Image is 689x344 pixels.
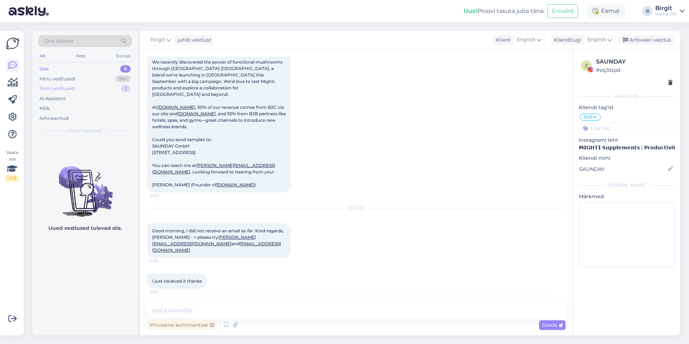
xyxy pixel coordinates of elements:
span: Good morning, I did not receive an email so far. Kind regards, [PERSON_NAME] - > please try and [152,228,285,253]
span: 15:59 [149,289,176,294]
span: I just received it thanks [152,278,202,284]
input: Lisa nimi [579,165,666,173]
div: SAUNDAY [596,57,672,66]
span: English [517,36,535,44]
span: B2B [583,115,592,119]
img: No chats [32,153,138,218]
div: Kliendi info [579,93,675,99]
div: AI Assistent [39,95,66,102]
img: Askly Logo [6,37,19,50]
div: [DATE] [147,205,566,211]
div: Klient [493,36,511,44]
div: 0 [120,65,131,73]
div: Eemal [587,5,625,18]
p: 𝗠𝗜𝗚𝗛𝗧𝗜 𝗦𝘂𝗽𝗽𝗹𝗲𝗺𝗲𝗻𝘁𝘀 | 𝗣𝗿𝗼𝗱𝘂𝗰𝘁𝗶𝘃𝗶𝘁𝘆, 𝗪𝗲𝗹𝗹𝗻𝗲𝘀𝘀 & 𝗥𝗲𝘀𝗶𝗹𝗶𝗲𝗻𝗰𝗲 [579,144,675,152]
div: Web [74,51,87,61]
div: 99+ [115,75,131,83]
div: Tiimi vestlused [39,85,75,92]
p: Kliendi nimi [579,154,675,162]
span: Otsi kliente [44,37,73,45]
p: Kliendi tag'id [579,104,675,111]
input: Lisa tag [579,123,675,134]
div: Birgit [655,5,677,11]
div: Privaatne kommentaar [147,320,217,330]
button: Emailid [547,4,578,18]
div: Socials [114,51,132,61]
span: Birgit [150,36,165,44]
span: 12:58 [149,258,176,264]
div: Klienditugi [551,36,581,44]
p: Märkmed [579,193,675,200]
div: Uus [39,65,49,73]
a: [DOMAIN_NAME] [216,182,254,187]
div: Hatha OÜ [655,11,677,17]
span: 20:53 [149,193,176,198]
a: [PERSON_NAME][EMAIL_ADDRESS][DOMAIN_NAME] [152,163,275,175]
div: B [642,6,652,16]
div: Vaata siia [6,149,19,182]
div: Proovi tasuta juba täna: [464,7,544,15]
div: # zsj3stpd [596,66,672,74]
div: Kõik [39,105,50,112]
span: Saada [542,322,563,328]
span: English [587,36,606,44]
p: Instagrami leht [579,136,675,144]
div: All [38,51,46,61]
div: juhib vestlust [175,36,211,44]
span: z [585,63,588,68]
span: Uued vestlused [69,127,102,134]
b: Uus! [464,8,477,14]
a: [DOMAIN_NAME] [178,111,216,116]
p: Uued vestlused tulevad siia. [48,224,122,232]
div: 2 [121,85,131,92]
a: BirgitHatha OÜ [655,5,685,17]
a: [DOMAIN_NAME] [157,104,195,110]
div: Minu vestlused [39,75,75,83]
div: 2 / 3 [6,175,19,182]
div: [PERSON_NAME] [579,182,675,189]
div: Arhiveeri vestlus [619,35,674,45]
div: Arhiveeritud [39,115,69,122]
